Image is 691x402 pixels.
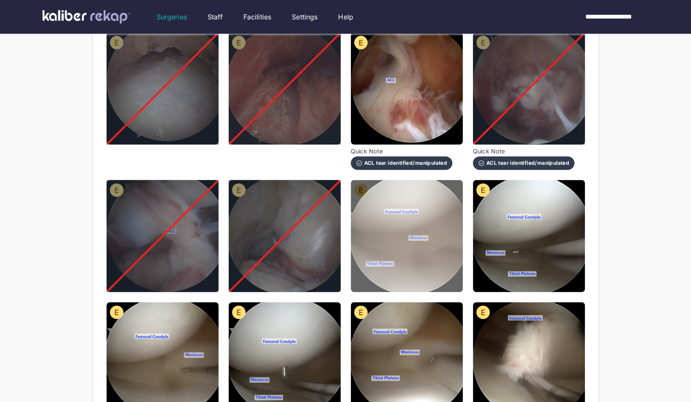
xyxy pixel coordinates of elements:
img: Doza_Quinton_66228_KneeArthroscopy_2025-09-23-084819_Dr.LyndonGross__Still_007.jpg [351,180,463,292]
img: evaluation-icon.135c065c.svg [476,183,490,197]
img: evaluation-icon.135c065c.svg [476,306,490,319]
a: Staff [208,12,223,22]
img: kaliber labs logo [43,10,131,24]
span: Quick Note [351,148,452,155]
span: Quick Note [473,148,574,155]
img: evaluation-icon.135c065c.svg [232,306,245,319]
div: ACL tear identified/manipulated [478,160,569,166]
a: Settings [292,12,317,22]
a: Help [338,12,353,22]
a: Surgeries [157,12,187,22]
img: check-circle-outline-white.611b8afe.svg [478,160,485,166]
img: evaluation-icon.135c065c.svg [354,36,368,49]
img: evaluation-icon.135c065c.svg [354,306,368,319]
img: Doza_Quinton_66228_KneeArthroscopy_2025-09-23-084819_Dr.LyndonGross__Still_008.jpg [473,180,585,292]
div: ACL tear identified/manipulated [356,160,447,166]
img: evaluation-icon.135c065c.svg [110,306,123,319]
img: Doza_Quinton_66228_KneeArthroscopy_2025-09-23-084819_Dr.LyndonGross__Still_003.jpg [351,32,463,145]
a: Facilities [243,12,272,22]
img: check-circle-outline-white.611b8afe.svg [356,160,363,166]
